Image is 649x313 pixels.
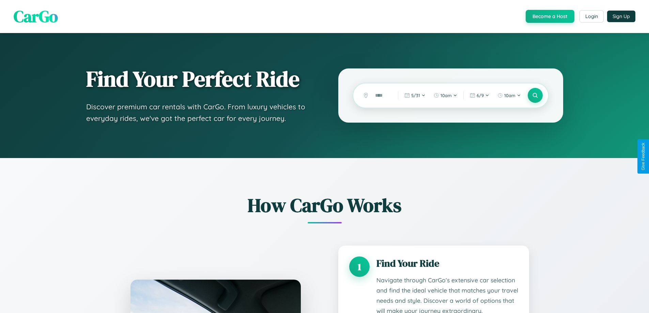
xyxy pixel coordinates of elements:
button: 10am [494,90,524,101]
div: Give Feedback [641,143,646,170]
button: 5/31 [401,90,429,101]
button: Become a Host [526,10,574,23]
span: 10am [441,93,452,98]
span: 10am [504,93,515,98]
h3: Find Your Ride [376,256,518,270]
button: 10am [430,90,461,101]
button: 6/9 [466,90,493,101]
h1: Find Your Perfect Ride [86,67,311,91]
span: CarGo [14,5,58,28]
span: 5 / 31 [411,93,420,98]
p: Discover premium car rentals with CarGo. From luxury vehicles to everyday rides, we've got the pe... [86,101,311,124]
h2: How CarGo Works [120,192,529,218]
div: 1 [349,256,370,277]
button: Login [580,10,604,22]
span: 6 / 9 [477,93,484,98]
button: Sign Up [607,11,635,22]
